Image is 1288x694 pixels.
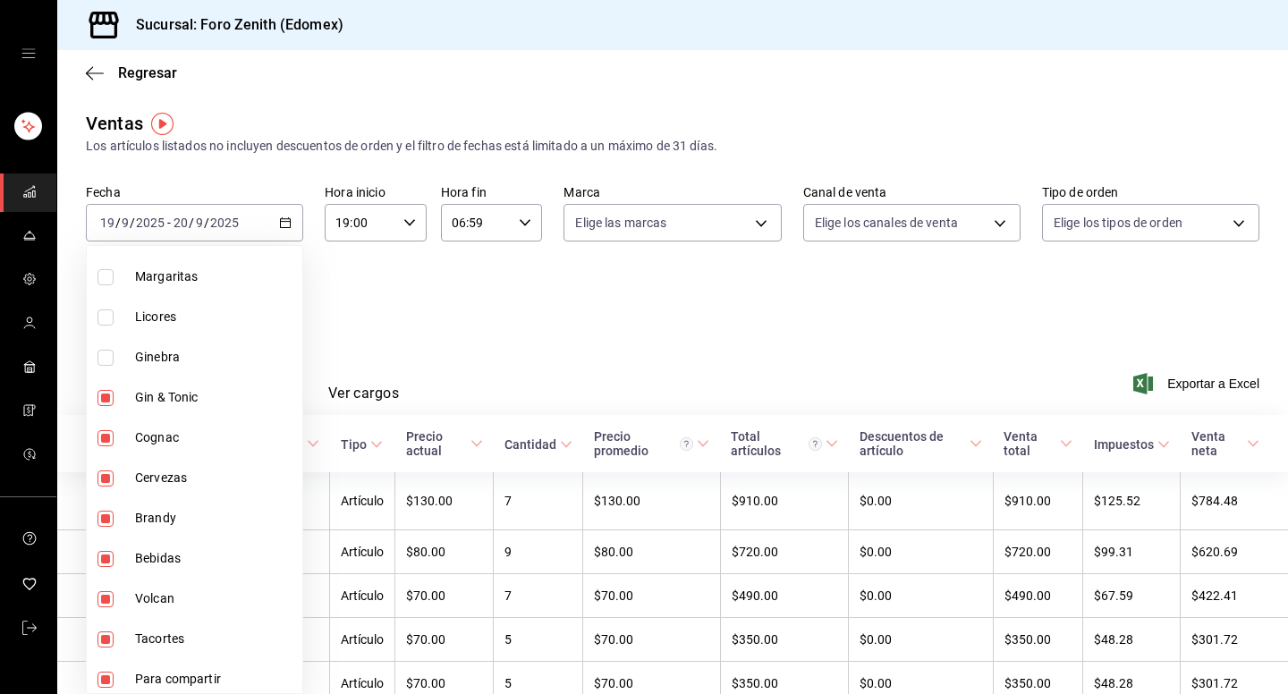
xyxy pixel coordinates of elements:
img: Tooltip marker [151,113,174,135]
span: Brandy [135,509,295,528]
span: Cervezas [135,469,295,487]
span: Licores [135,308,295,326]
span: Margaritas [135,267,295,286]
span: Cognac [135,428,295,447]
span: Volcan [135,589,295,608]
span: Bebidas [135,549,295,568]
span: Gin & Tonic [135,388,295,407]
span: Para compartir [135,670,295,689]
span: Tacortes [135,630,295,648]
span: Ginebra [135,348,295,367]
